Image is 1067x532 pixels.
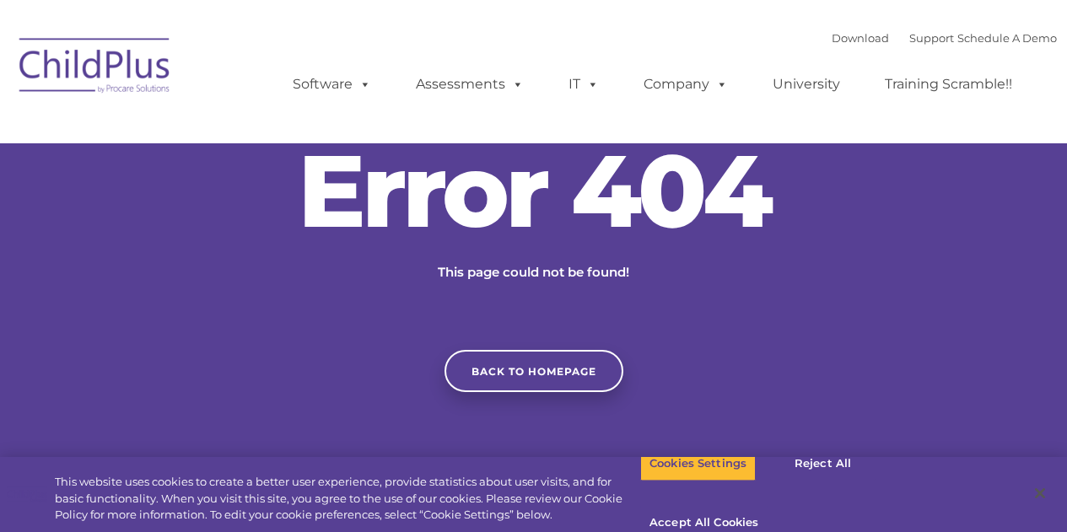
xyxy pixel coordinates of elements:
[832,31,889,45] a: Download
[756,67,857,101] a: University
[276,67,388,101] a: Software
[445,350,623,392] a: Back to homepage
[770,446,876,481] button: Reject All
[640,446,756,481] button: Cookies Settings
[399,67,541,101] a: Assessments
[909,31,954,45] a: Support
[552,67,616,101] a: IT
[1021,475,1059,512] button: Close
[357,262,711,282] p: This page could not be found!
[868,67,1029,101] a: Training Scramble!!
[627,67,745,101] a: Company
[55,474,640,524] div: This website uses cookies to create a better user experience, provide statistics about user visit...
[832,31,1057,45] font: |
[957,31,1057,45] a: Schedule A Demo
[281,140,787,241] h2: Error 404
[11,26,180,110] img: ChildPlus by Procare Solutions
